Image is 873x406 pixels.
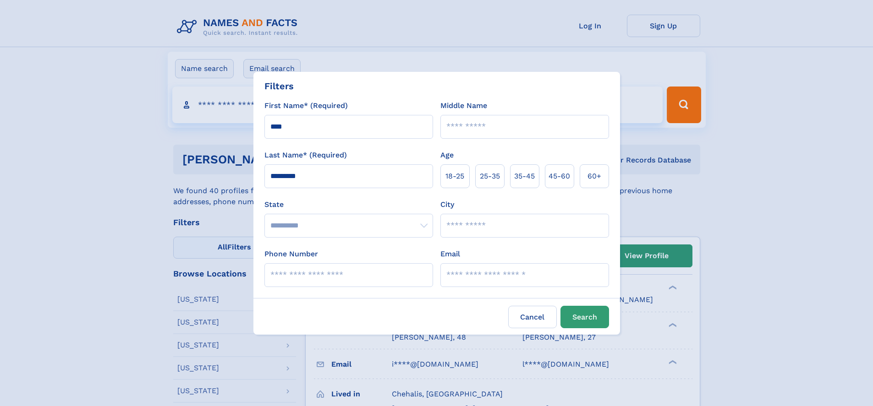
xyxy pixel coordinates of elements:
span: 35‑45 [514,171,535,182]
label: Last Name* (Required) [264,150,347,161]
label: Middle Name [440,100,487,111]
label: Phone Number [264,249,318,260]
span: 18‑25 [445,171,464,182]
label: Age [440,150,454,161]
div: Filters [264,79,294,93]
span: 25‑35 [480,171,500,182]
label: City [440,199,454,210]
span: 60+ [587,171,601,182]
button: Search [560,306,609,328]
span: 45‑60 [549,171,570,182]
label: State [264,199,433,210]
label: Email [440,249,460,260]
label: First Name* (Required) [264,100,348,111]
label: Cancel [508,306,557,328]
